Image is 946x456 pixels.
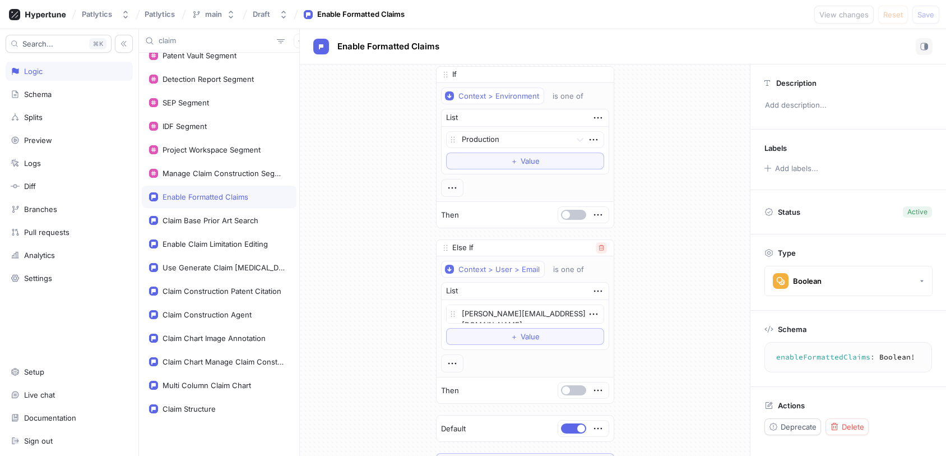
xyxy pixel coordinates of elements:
button: Context > User > Email [441,261,545,278]
div: Diff [24,182,36,191]
span: View changes [819,11,869,18]
div: Boolean [793,277,822,286]
textarea: enableFormattedClaims: Boolean! [769,347,927,367]
button: ＋Value [446,328,604,345]
a: Documentation [6,408,133,427]
span: Reset [883,11,903,18]
div: Claim Chart Image Annotation [163,334,266,343]
p: Type [778,248,796,257]
div: Enable Formatted Claims [317,9,405,20]
button: Context > Environment [441,87,544,104]
div: Multi Column Claim Chart [163,381,251,390]
div: List [446,285,458,297]
span: ＋ [511,333,518,340]
span: Delete [842,423,864,430]
span: ＋ [511,158,518,164]
div: Enable Claim Limitation Editing [163,239,268,248]
div: Claim Structure [163,404,216,413]
button: ＋Value [446,153,604,169]
p: If [452,69,457,80]
div: List [446,112,458,123]
button: View changes [814,6,874,24]
p: Add description... [760,96,936,115]
div: Logic [24,67,43,76]
p: Status [778,204,800,220]
span: Deprecate [781,423,817,430]
textarea: [PERSON_NAME][EMAIL_ADDRESS][DOMAIN_NAME] [446,305,604,324]
span: Save [917,11,934,18]
div: Draft [253,10,270,19]
div: Detection Report Segment [163,75,254,84]
div: Context > User > Email [458,265,540,274]
p: Labels [764,144,787,153]
div: Add labels... [775,165,818,172]
p: Then [441,210,459,221]
p: Then [441,385,459,397]
div: Settings [24,274,52,283]
div: K [89,38,106,49]
div: Context > Environment [458,91,539,101]
span: Patlytics [145,10,175,18]
div: Project Workspace Segment [163,145,261,154]
button: is one of [548,87,600,104]
div: Analytics [24,251,55,260]
div: is one of [553,91,583,101]
button: Boolean [764,266,933,296]
div: Pull requests [24,228,69,237]
div: Claim Chart Manage Claim Construction [163,357,285,366]
div: Logs [24,159,41,168]
p: Else If [452,242,474,254]
div: Sign out [24,436,53,445]
button: is one of [548,261,600,278]
button: Save [912,6,939,24]
div: main [205,10,222,19]
div: Manage Claim Construction Segment [163,169,285,178]
button: Search...K [6,35,112,53]
button: Delete [826,418,869,435]
div: Patent Vault Segment [163,51,237,60]
div: Preview [24,136,52,145]
div: is one of [553,265,584,274]
div: Setup [24,367,44,376]
input: Search... [159,35,272,47]
div: Patlytics [82,10,112,19]
p: Default [441,423,466,435]
div: Splits [24,113,43,122]
p: Actions [778,401,805,410]
div: Branches [24,205,57,214]
span: Search... [22,40,53,47]
span: Enable Formatted Claims [337,42,439,51]
span: Value [521,158,540,164]
p: Schema [778,325,806,334]
button: main [187,5,240,24]
div: Claim Base Prior Art Search [163,216,258,225]
div: SEP Segment [163,98,209,107]
div: Enable Formatted Claims [163,192,248,201]
div: Claim Construction Agent [163,310,252,319]
div: Active [907,207,928,217]
div: IDF Segment [163,122,207,131]
div: Schema [24,90,52,99]
div: Live chat [24,390,55,399]
button: Patlytics [77,5,135,24]
span: Value [521,333,540,340]
button: Deprecate [764,418,821,435]
div: Claim Construction Patent Citation [163,287,281,296]
button: Add labels... [760,161,821,176]
div: Use Generate Claim [MEDICAL_DATA] [163,263,285,272]
p: Description [776,79,817,87]
div: Documentation [24,413,76,422]
button: Draft [248,5,293,24]
button: Reset [878,6,908,24]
